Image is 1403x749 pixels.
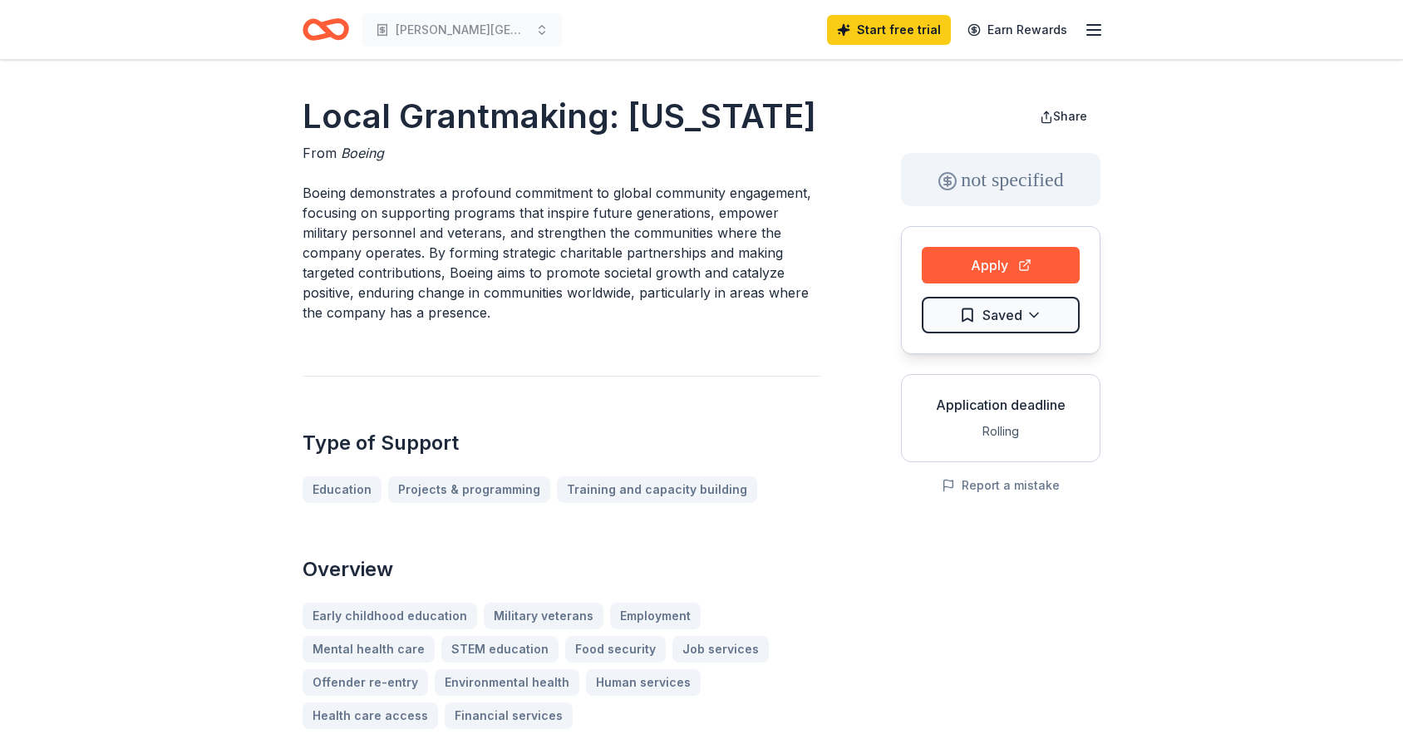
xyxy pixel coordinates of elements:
[901,153,1100,206] div: not specified
[922,297,1080,333] button: Saved
[557,476,757,503] a: Training and capacity building
[341,145,384,161] span: Boeing
[827,15,951,45] a: Start free trial
[303,143,821,163] div: From
[982,304,1022,326] span: Saved
[396,20,529,40] span: [PERSON_NAME][GEOGRAPHIC_DATA]
[303,183,821,323] p: Boeing demonstrates a profound commitment to global community engagement, focusing on supporting ...
[915,421,1086,441] div: Rolling
[1026,100,1100,133] button: Share
[362,13,562,47] button: [PERSON_NAME][GEOGRAPHIC_DATA]
[303,476,382,503] a: Education
[303,93,821,140] h1: Local Grantmaking: [US_STATE]
[303,556,821,583] h2: Overview
[942,476,1060,495] button: Report a mistake
[388,476,550,503] a: Projects & programming
[915,395,1086,415] div: Application deadline
[922,247,1080,283] button: Apply
[1053,109,1087,123] span: Share
[303,10,349,49] a: Home
[957,15,1077,45] a: Earn Rewards
[303,430,821,456] h2: Type of Support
